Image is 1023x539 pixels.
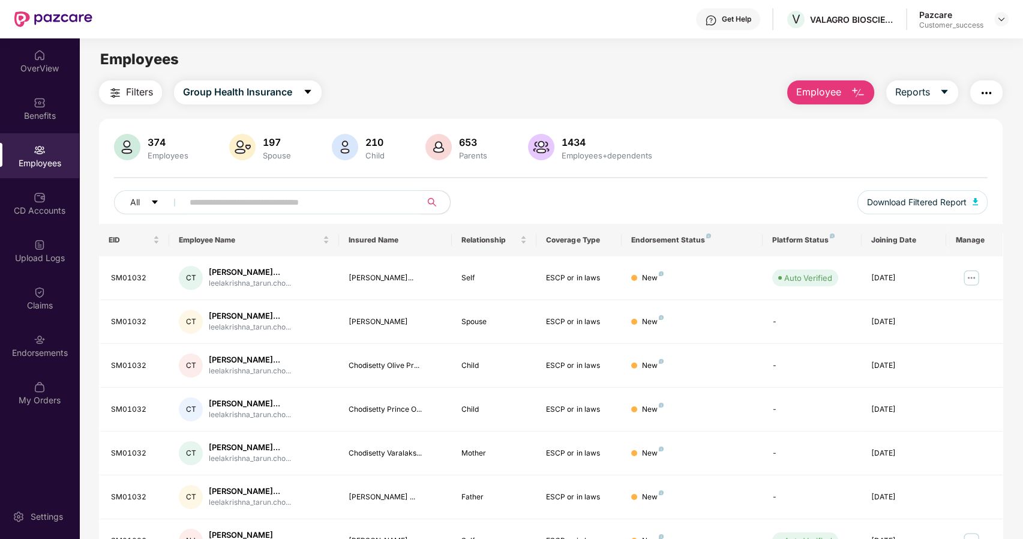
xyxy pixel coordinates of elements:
th: Coverage Type [536,224,621,256]
div: ESCP or in laws [546,273,611,284]
td: - [763,432,862,475]
button: Employee [787,80,874,104]
img: svg+xml;base64,PHN2ZyB4bWxucz0iaHR0cDovL3d3dy53My5vcmcvMjAwMC9zdmciIHdpZHRoPSI4IiBoZWlnaHQ9IjgiIH... [659,359,664,364]
button: Filters [99,80,162,104]
div: ESCP or in laws [546,448,611,459]
div: Mother [461,448,527,459]
div: ESCP or in laws [546,316,611,328]
div: Employees [145,151,191,160]
div: 374 [145,136,191,148]
div: [PERSON_NAME] ... [349,492,442,503]
div: leelakrishna_tarun.cho... [209,322,291,333]
div: New [642,273,664,284]
div: leelakrishna_tarun.cho... [209,366,291,377]
div: [DATE] [871,316,937,328]
img: svg+xml;base64,PHN2ZyB4bWxucz0iaHR0cDovL3d3dy53My5vcmcvMjAwMC9zdmciIHhtbG5zOnhsaW5rPSJodHRwOi8vd3... [332,134,358,160]
th: Insured Name [339,224,452,256]
div: CT [179,266,203,290]
img: manageButton [962,268,981,288]
img: svg+xml;base64,PHN2ZyB4bWxucz0iaHR0cDovL3d3dy53My5vcmcvMjAwMC9zdmciIHhtbG5zOnhsaW5rPSJodHRwOi8vd3... [973,198,979,205]
div: leelakrishna_tarun.cho... [209,409,291,421]
div: SM01032 [111,448,160,459]
div: Child [461,360,527,372]
div: New [642,360,664,372]
div: CT [179,441,203,465]
div: SM01032 [111,316,160,328]
div: [PERSON_NAME]... [209,398,291,409]
div: Auto Verified [784,272,832,284]
span: caret-down [303,87,313,98]
div: [PERSON_NAME]... [349,273,442,284]
img: svg+xml;base64,PHN2ZyBpZD0iSG9tZSIgeG1sbnM9Imh0dHA6Ly93d3cudzMub3JnLzIwMDAvc3ZnIiB3aWR0aD0iMjAiIG... [34,49,46,61]
span: caret-down [940,87,949,98]
button: search [421,190,451,214]
span: Reports [895,85,930,100]
span: All [130,196,140,209]
div: Spouse [260,151,293,160]
div: [PERSON_NAME]... [209,354,291,366]
img: svg+xml;base64,PHN2ZyB4bWxucz0iaHR0cDovL3d3dy53My5vcmcvMjAwMC9zdmciIHhtbG5zOnhsaW5rPSJodHRwOi8vd3... [528,134,554,160]
span: search [421,197,444,207]
div: CT [179,310,203,334]
div: 210 [363,136,387,148]
div: Settings [27,511,67,523]
img: svg+xml;base64,PHN2ZyBpZD0iQ2xhaW0iIHhtbG5zPSJodHRwOi8vd3d3LnczLm9yZy8yMDAwL3N2ZyIgd2lkdGg9IjIwIi... [34,286,46,298]
div: Employees+dependents [559,151,655,160]
th: Manage [946,224,1003,256]
span: Employee Name [179,235,320,245]
button: Download Filtered Report [857,190,988,214]
img: svg+xml;base64,PHN2ZyB4bWxucz0iaHR0cDovL3d3dy53My5vcmcvMjAwMC9zdmciIHdpZHRoPSIyNCIgaGVpZ2h0PSIyNC... [108,86,122,100]
img: svg+xml;base64,PHN2ZyBpZD0iVXBsb2FkX0xvZ3MiIGRhdGEtbmFtZT0iVXBsb2FkIExvZ3MiIHhtbG5zPSJodHRwOi8vd3... [34,239,46,251]
div: 197 [260,136,293,148]
div: [PERSON_NAME] [349,316,442,328]
img: svg+xml;base64,PHN2ZyB4bWxucz0iaHR0cDovL3d3dy53My5vcmcvMjAwMC9zdmciIHhtbG5zOnhsaW5rPSJodHRwOi8vd3... [425,134,452,160]
th: EID [99,224,170,256]
div: SM01032 [111,404,160,415]
th: Employee Name [169,224,338,256]
img: svg+xml;base64,PHN2ZyB4bWxucz0iaHR0cDovL3d3dy53My5vcmcvMjAwMC9zdmciIHdpZHRoPSI4IiBoZWlnaHQ9IjgiIH... [659,447,664,451]
img: svg+xml;base64,PHN2ZyB4bWxucz0iaHR0cDovL3d3dy53My5vcmcvMjAwMC9zdmciIHdpZHRoPSI4IiBoZWlnaHQ9IjgiIH... [659,534,664,539]
img: svg+xml;base64,PHN2ZyB4bWxucz0iaHR0cDovL3d3dy53My5vcmcvMjAwMC9zdmciIHdpZHRoPSI4IiBoZWlnaHQ9IjgiIH... [659,271,664,276]
div: ESCP or in laws [546,360,611,372]
td: - [763,475,862,519]
span: EID [109,235,151,245]
img: New Pazcare Logo [14,11,92,27]
div: New [642,492,664,503]
button: Reportscaret-down [886,80,958,104]
div: VALAGRO BIOSCIENCES [810,14,894,25]
img: svg+xml;base64,PHN2ZyBpZD0iTXlfT3JkZXJzIiBkYXRhLW5hbWU9Ik15IE9yZGVycyIgeG1sbnM9Imh0dHA6Ly93d3cudz... [34,381,46,393]
span: V [792,12,800,26]
div: SM01032 [111,273,160,284]
span: Relationship [461,235,518,245]
div: CT [179,397,203,421]
div: Platform Status [772,235,852,245]
div: [DATE] [871,404,937,415]
div: 1434 [559,136,655,148]
img: svg+xml;base64,PHN2ZyB4bWxucz0iaHR0cDovL3d3dy53My5vcmcvMjAwMC9zdmciIHdpZHRoPSI4IiBoZWlnaHQ9IjgiIH... [706,233,711,238]
div: leelakrishna_tarun.cho... [209,453,291,465]
td: - [763,344,862,388]
div: Chodisetty Prince O... [349,404,442,415]
div: Spouse [461,316,527,328]
div: [DATE] [871,273,937,284]
th: Joining Date [862,224,946,256]
div: Endorsement Status [631,235,753,245]
div: CT [179,485,203,509]
div: Pazcare [919,9,983,20]
span: Filters [126,85,153,100]
span: Employee [796,85,841,100]
div: leelakrishna_tarun.cho... [209,278,291,289]
div: [PERSON_NAME]... [209,266,291,278]
td: - [763,300,862,344]
div: Self [461,273,527,284]
div: SM01032 [111,360,160,372]
img: svg+xml;base64,PHN2ZyB4bWxucz0iaHR0cDovL3d3dy53My5vcmcvMjAwMC9zdmciIHhtbG5zOnhsaW5rPSJodHRwOi8vd3... [229,134,256,160]
div: [DATE] [871,360,937,372]
img: svg+xml;base64,PHN2ZyBpZD0iQ0RfQWNjb3VudHMiIGRhdGEtbmFtZT0iQ0QgQWNjb3VudHMiIHhtbG5zPSJodHRwOi8vd3... [34,191,46,203]
div: 653 [457,136,490,148]
div: [PERSON_NAME]... [209,442,291,453]
img: svg+xml;base64,PHN2ZyBpZD0iRW5kb3JzZW1lbnRzIiB4bWxucz0iaHR0cDovL3d3dy53My5vcmcvMjAwMC9zdmciIHdpZH... [34,334,46,346]
img: svg+xml;base64,PHN2ZyB4bWxucz0iaHR0cDovL3d3dy53My5vcmcvMjAwMC9zdmciIHdpZHRoPSI4IiBoZWlnaHQ9IjgiIH... [659,403,664,408]
div: CT [179,354,203,378]
div: Customer_success [919,20,983,30]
